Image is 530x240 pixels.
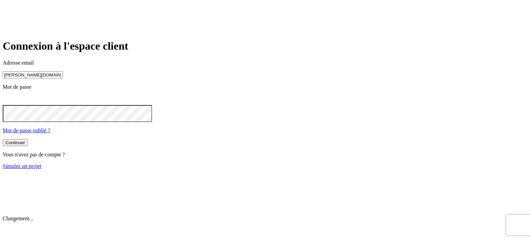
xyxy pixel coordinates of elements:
p: Chargement... [3,216,527,222]
button: Continuer [3,139,28,146]
div: Continuer [5,140,25,145]
a: Simulez un projet [3,163,42,169]
a: Mot de passe oublié ? [3,127,50,133]
p: Adresse email [3,60,527,66]
p: Vous n'avez pas de compte ? [3,152,527,158]
h1: Connexion à l'espace client [3,40,527,52]
p: Mot de passe [3,84,527,90]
